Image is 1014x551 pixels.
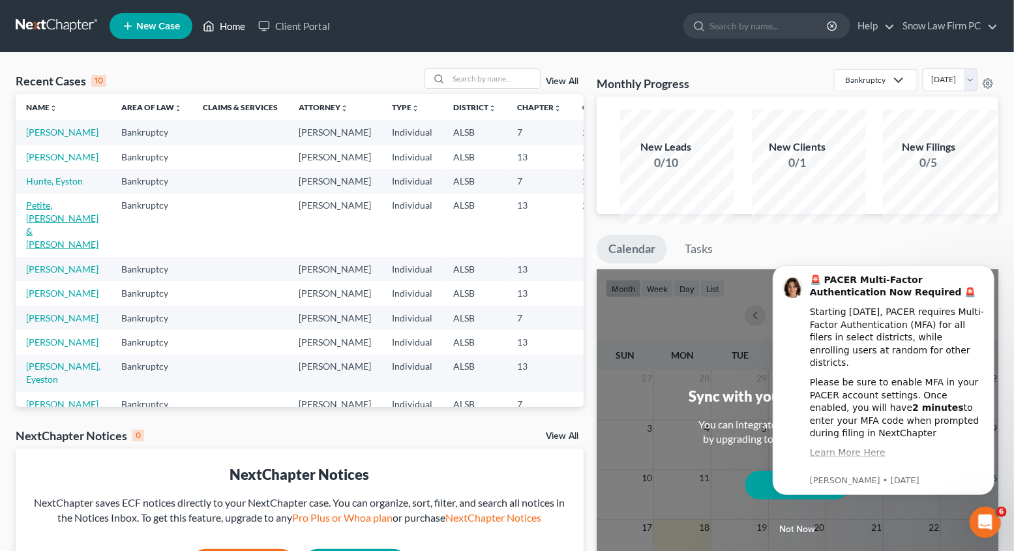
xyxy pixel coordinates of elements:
[26,102,57,112] a: Nameunfold_more
[620,140,711,155] div: New Leads
[411,104,419,112] i: unfold_more
[507,194,572,257] td: 13
[392,102,419,112] a: Typeunfold_more
[26,398,98,410] a: [PERSON_NAME]
[288,392,381,416] td: [PERSON_NAME]
[845,74,886,85] div: Bankruptcy
[970,507,1001,538] iframe: Intercom live chat
[26,312,98,323] a: [PERSON_NAME]
[883,155,974,171] div: 0/5
[517,102,561,112] a: Chapterunfold_more
[196,14,252,38] a: Home
[340,104,348,112] i: unfold_more
[381,194,443,257] td: Individual
[288,355,381,392] td: [PERSON_NAME]
[507,355,572,392] td: 13
[91,75,106,87] div: 10
[381,281,443,305] td: Individual
[192,94,288,120] th: Claims & Services
[26,336,98,348] a: [PERSON_NAME]
[546,432,578,441] a: View All
[488,104,496,112] i: unfold_more
[136,22,180,31] span: New Case
[381,355,443,392] td: Individual
[121,102,182,112] a: Area of Lawunfold_more
[132,430,144,441] div: 0
[26,175,83,186] a: Hunte, Eyston
[673,235,724,263] a: Tasks
[26,263,98,275] a: [PERSON_NAME]
[443,169,507,193] td: ALSB
[381,120,443,144] td: Individual
[111,392,192,416] td: Bankruptcy
[111,355,192,392] td: Bankruptcy
[111,330,192,354] td: Bankruptcy
[381,257,443,281] td: Individual
[597,235,667,263] a: Calendar
[443,306,507,330] td: ALSB
[26,496,573,526] div: NextChapter saves ECF notices directly to your NextChapter case. You can organize, sort, filter, ...
[693,417,902,447] div: You can integrate with Google, Outlook, iCal by upgrading to any
[252,14,336,38] a: Client Portal
[449,69,540,88] input: Search by name...
[896,14,998,38] a: Snow Law Firm PC
[507,169,572,193] td: 7
[381,306,443,330] td: Individual
[288,306,381,330] td: [PERSON_NAME]
[50,104,57,112] i: unfold_more
[288,169,381,193] td: [PERSON_NAME]
[381,330,443,354] td: Individual
[443,355,507,392] td: ALSB
[572,194,634,257] td: 25-10190
[26,127,98,138] a: [PERSON_NAME]
[111,120,192,144] td: Bankruptcy
[443,392,507,416] td: ALSB
[381,392,443,416] td: Individual
[507,120,572,144] td: 7
[26,151,98,162] a: [PERSON_NAME]
[709,14,829,38] input: Search by name...
[288,194,381,257] td: [PERSON_NAME]
[883,140,974,155] div: New Filings
[507,145,572,169] td: 13
[111,281,192,305] td: Bankruptcy
[111,169,192,193] td: Bankruptcy
[443,145,507,169] td: ALSB
[26,361,100,385] a: [PERSON_NAME], Eyeston
[996,507,1007,517] span: 6
[288,145,381,169] td: [PERSON_NAME]
[174,104,182,112] i: unfold_more
[572,145,634,169] td: 24-12965
[620,155,711,171] div: 0/10
[445,511,541,524] a: NextChapter Notices
[752,140,843,155] div: New Clients
[453,102,496,112] a: Districtunfold_more
[554,104,561,112] i: unfold_more
[507,257,572,281] td: 13
[292,511,393,524] a: Pro Plus or Whoa plan
[507,330,572,354] td: 13
[111,306,192,330] td: Bankruptcy
[26,464,573,484] div: NextChapter Notices
[288,120,381,144] td: [PERSON_NAME]
[381,169,443,193] td: Individual
[288,330,381,354] td: [PERSON_NAME]
[443,257,507,281] td: ALSB
[851,14,895,38] a: Help
[572,120,634,144] td: 24-11655
[572,169,634,193] td: 25-11999
[111,145,192,169] td: Bankruptcy
[507,281,572,305] td: 13
[299,102,348,112] a: Attorneyunfold_more
[753,246,1014,516] iframe: Intercom notifications message
[26,200,98,250] a: Petite, [PERSON_NAME] & [PERSON_NAME]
